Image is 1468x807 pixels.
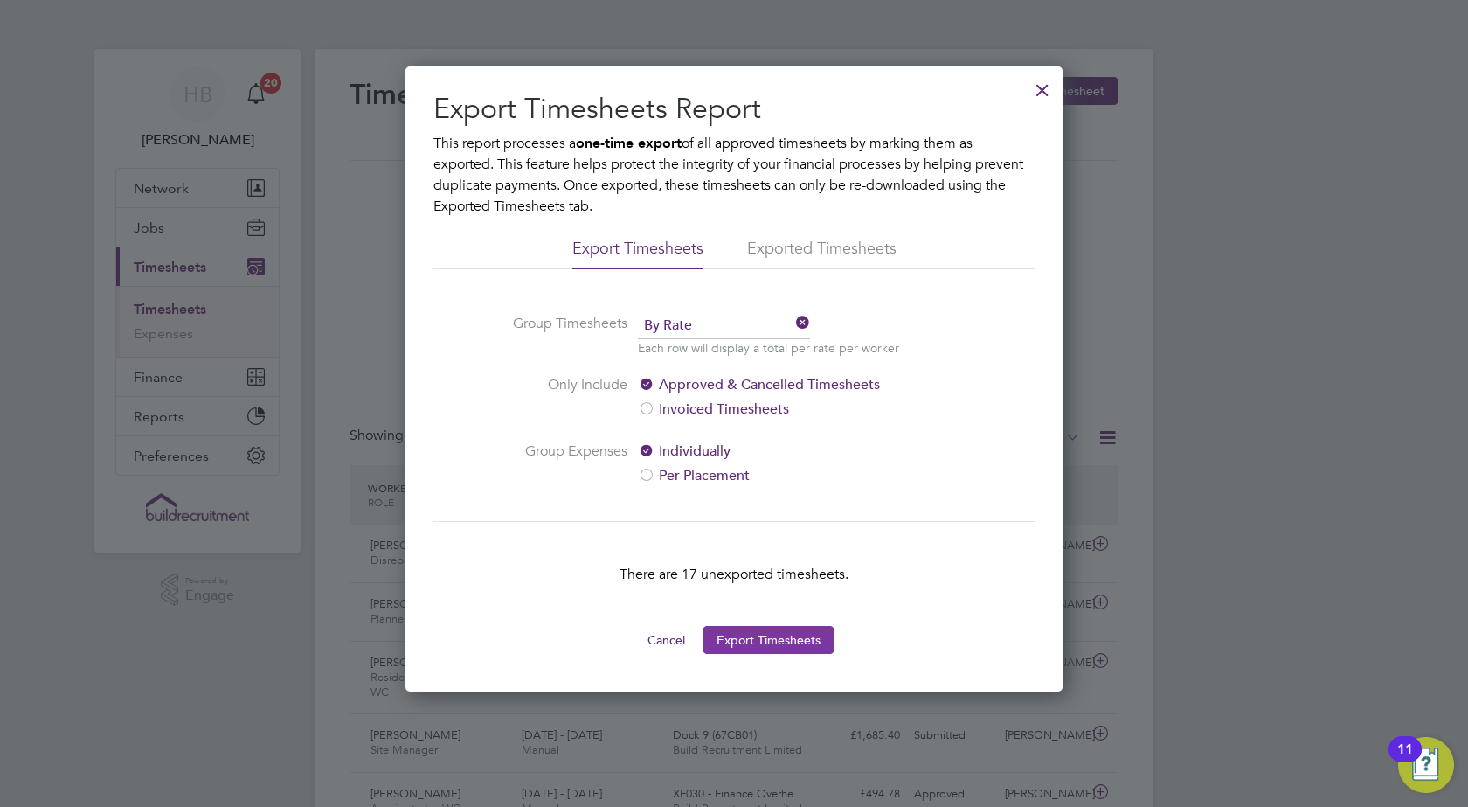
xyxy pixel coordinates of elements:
button: Open Resource Center, 11 new notifications [1398,737,1454,793]
button: Export Timesheets [703,626,834,654]
label: Approved & Cancelled Timesheets [638,374,931,395]
p: Each row will display a total per rate per worker [638,339,899,357]
p: There are 17 unexported timesheets. [433,564,1035,585]
label: Invoiced Timesheets [638,399,931,420]
p: This report processes a of all approved timesheets by marking them as exported. This feature help... [433,133,1035,217]
span: By Rate [638,313,810,339]
label: Per Placement [638,465,931,486]
div: 11 [1397,749,1413,772]
button: Cancel [634,626,699,654]
label: Group Expenses [496,441,627,486]
b: one-time export [576,135,682,151]
label: Group Timesheets [496,313,627,353]
li: Exported Timesheets [747,238,897,269]
li: Export Timesheets [572,238,703,269]
label: Only Include [496,374,627,420]
label: Individually [638,441,931,462]
h2: Export Timesheets Report [433,91,1035,128]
